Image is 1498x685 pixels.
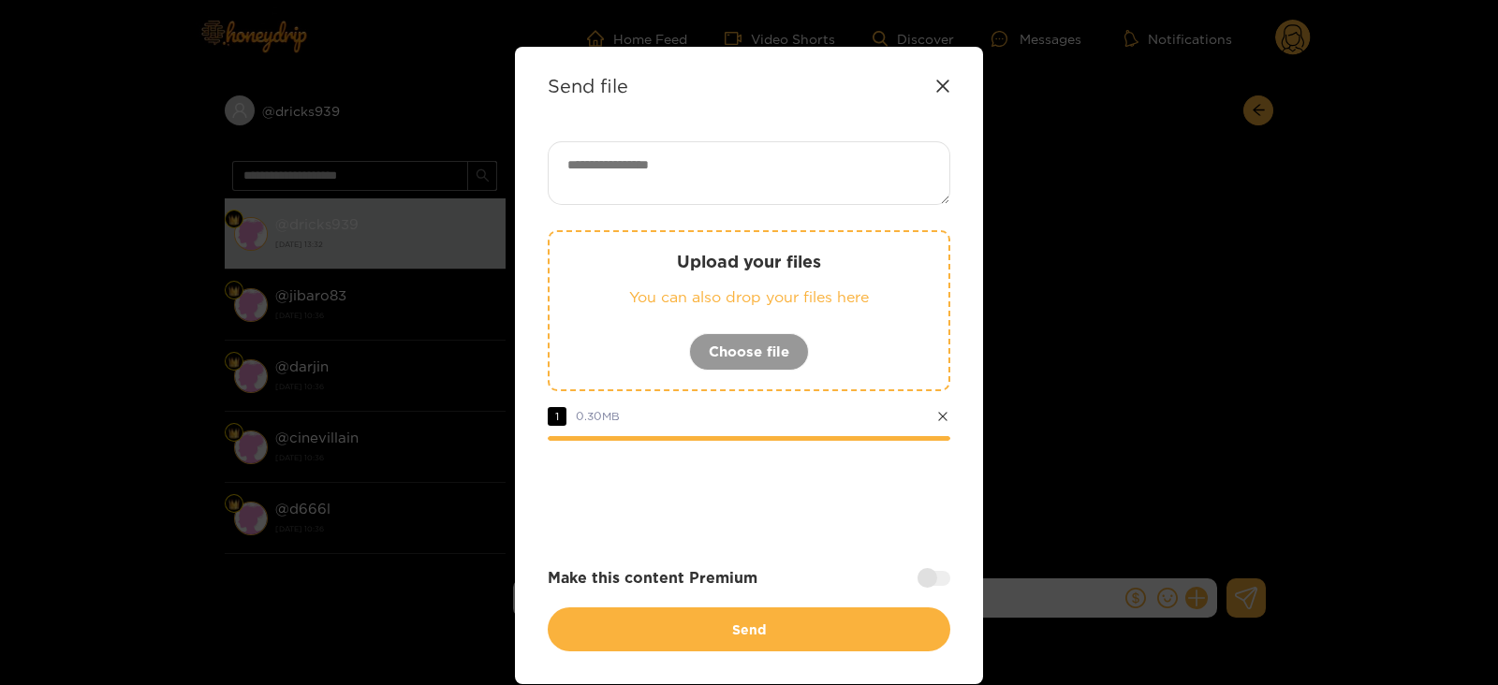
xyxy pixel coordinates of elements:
strong: Send file [548,75,628,96]
p: Upload your files [587,251,911,272]
button: Choose file [689,333,809,371]
button: Send [548,607,950,651]
span: 0.30 MB [576,410,620,422]
p: You can also drop your files here [587,286,911,308]
strong: Make this content Premium [548,567,757,589]
span: 1 [548,407,566,426]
